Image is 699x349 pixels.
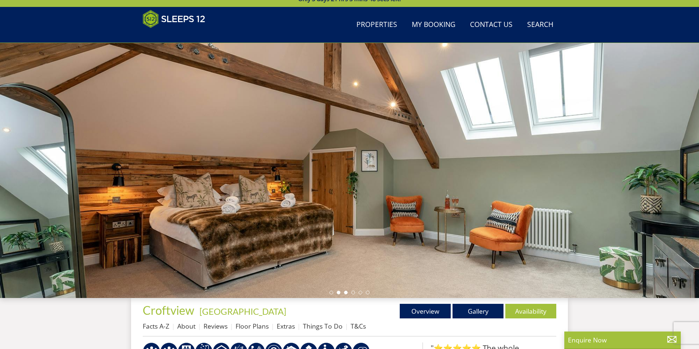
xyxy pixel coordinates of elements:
a: My Booking [409,17,458,33]
a: T&Cs [351,322,366,330]
a: Croftview [143,303,197,317]
a: Facts A-Z [143,322,169,330]
a: Search [524,17,556,33]
a: Overview [400,304,451,318]
a: Gallery [453,304,503,318]
span: - [197,306,286,317]
a: Reviews [204,322,228,330]
a: Availability [505,304,556,318]
img: Sleeps 12 [143,10,205,28]
a: Things To Do [303,322,343,330]
a: Contact Us [467,17,516,33]
iframe: Customer reviews powered by Trustpilot [139,32,216,39]
p: Enquire Now [568,335,677,345]
a: [GEOGRAPHIC_DATA] [200,306,286,317]
a: Properties [354,17,400,33]
a: Extras [277,322,295,330]
a: Floor Plans [236,322,269,330]
a: About [177,322,196,330]
span: Croftview [143,303,194,317]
